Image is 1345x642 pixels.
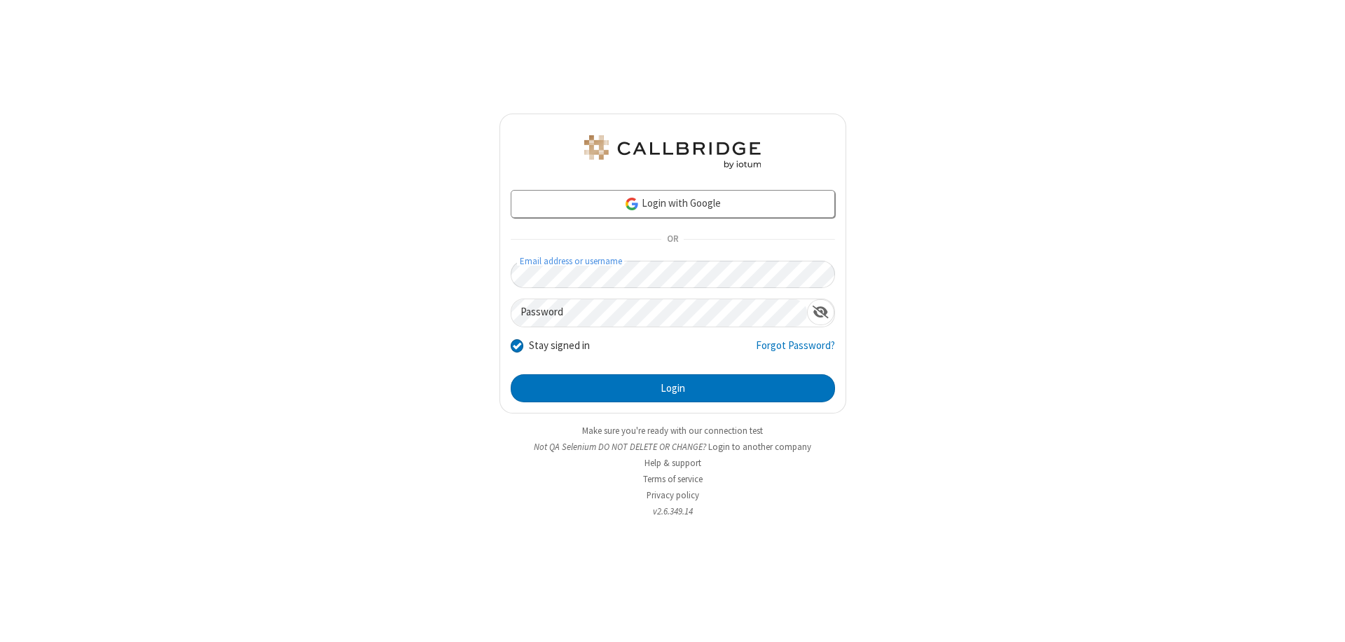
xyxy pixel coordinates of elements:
label: Stay signed in [529,338,590,354]
a: Privacy policy [647,489,699,501]
button: Login [511,374,835,402]
img: google-icon.png [624,196,640,212]
button: Login to another company [708,440,811,453]
iframe: Chat [1310,606,1334,632]
input: Password [511,299,807,327]
a: Help & support [644,457,701,469]
li: v2.6.349.14 [499,505,846,518]
a: Forgot Password? [756,338,835,364]
img: QA Selenium DO NOT DELETE OR CHANGE [581,135,764,169]
a: Terms of service [643,473,703,485]
li: Not QA Selenium DO NOT DELETE OR CHANGE? [499,440,846,453]
input: Email address or username [511,261,835,288]
a: Login with Google [511,190,835,218]
span: OR [661,230,684,250]
a: Make sure you're ready with our connection test [582,425,763,437]
div: Show password [807,299,834,325]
